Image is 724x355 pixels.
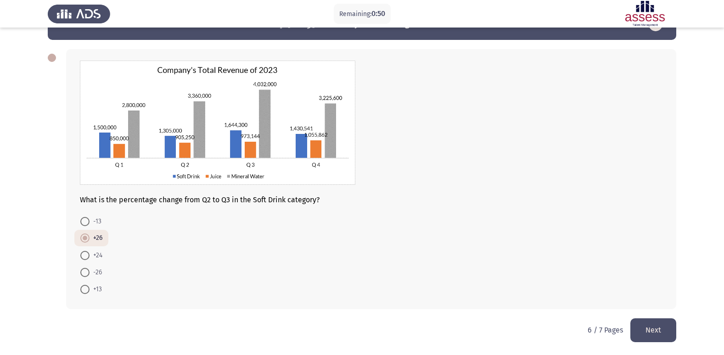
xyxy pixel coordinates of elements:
[90,233,102,244] span: +26
[48,1,110,27] img: Assess Talent Management logo
[80,61,355,185] img: RU5fUk5DXzUxLnBuZzE2OTEzMTU4MTUwNzI=.png
[588,326,623,334] p: 6 / 7 Pages
[371,9,385,18] span: 0:50
[90,216,101,227] span: -13
[339,8,385,20] p: Remaining:
[630,318,676,342] button: load next page
[80,61,662,204] div: What is the percentage change from Q2 to Q3 in the Soft Drink category?
[90,250,102,261] span: +24
[90,284,102,295] span: +13
[90,267,102,278] span: -26
[614,1,676,27] img: Assessment logo of Assessment En (Focus & 16PD)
